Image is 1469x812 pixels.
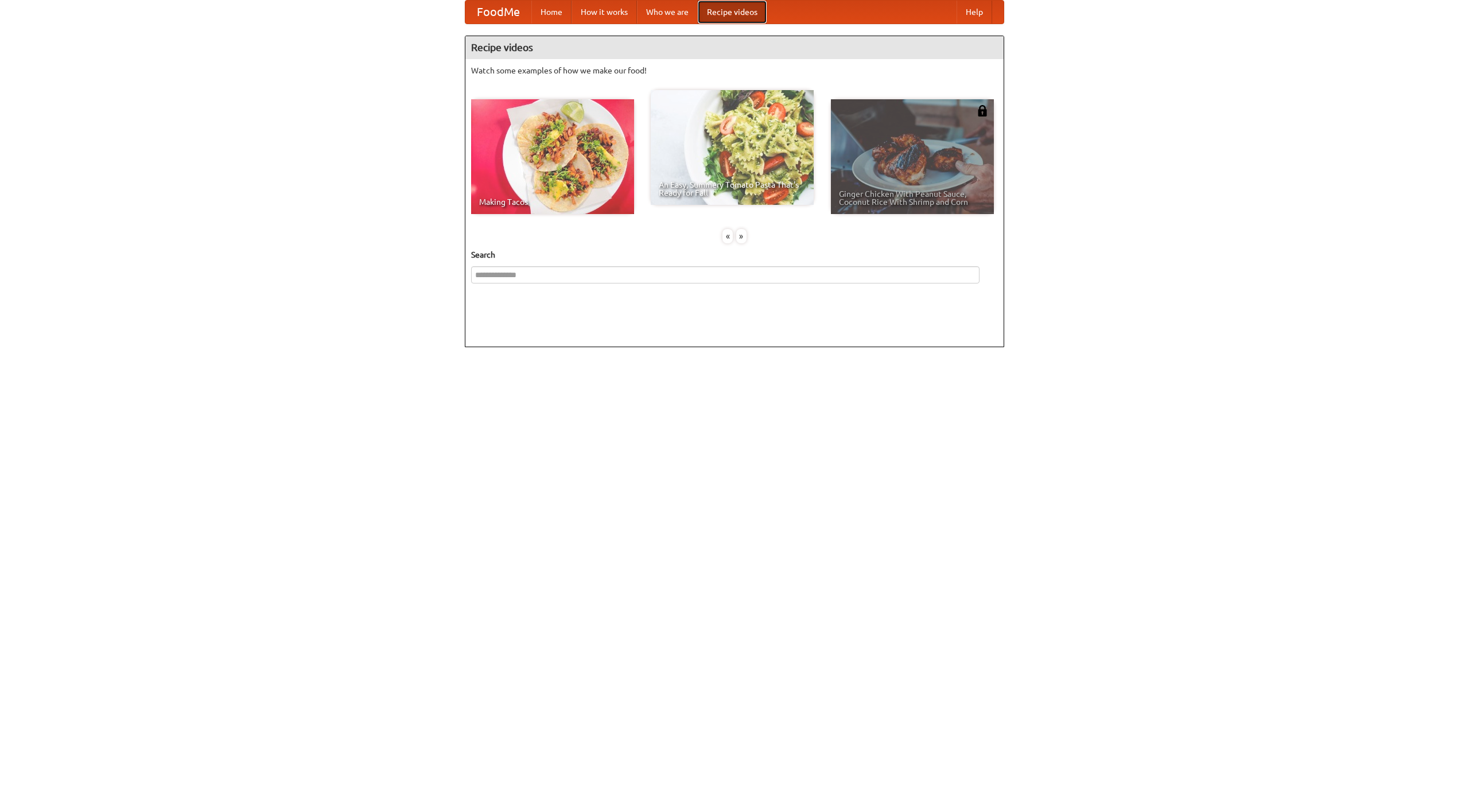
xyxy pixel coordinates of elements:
a: How it works [572,1,637,24]
a: An Easy, Summery Tomato Pasta That's Ready for Fall [651,90,814,205]
p: Watch some examples of how we make our food! [471,65,998,76]
img: 483408.png [977,105,988,116]
a: Making Tacos [471,99,634,214]
div: » [736,229,747,243]
span: Making Tacos [479,198,626,206]
a: Home [531,1,572,24]
a: FoodMe [465,1,531,24]
a: Recipe videos [698,1,767,24]
a: Help [957,1,992,24]
div: « [722,229,733,243]
h4: Recipe videos [465,36,1004,59]
h5: Search [471,249,998,261]
a: Who we are [637,1,698,24]
span: An Easy, Summery Tomato Pasta That's Ready for Fall [659,181,806,197]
